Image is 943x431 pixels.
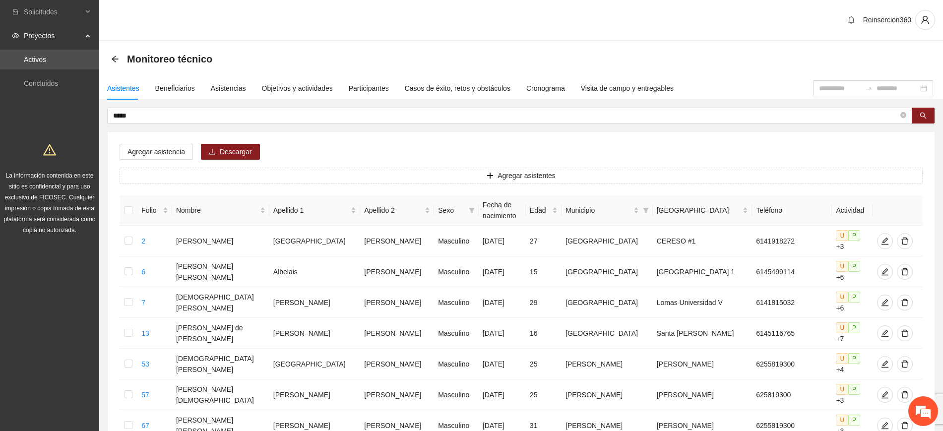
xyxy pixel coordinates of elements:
[836,230,848,241] span: U
[172,379,269,410] td: [PERSON_NAME][DEMOGRAPHIC_DATA]
[269,256,361,287] td: Albelais
[172,318,269,349] td: [PERSON_NAME] de [PERSON_NAME]
[111,55,119,63] div: Back
[653,226,753,256] td: CERESO #1
[24,56,46,63] a: Activos
[526,256,562,287] td: 15
[865,84,873,92] span: swap-right
[832,349,873,379] td: +4
[897,233,913,249] button: delete
[172,256,269,287] td: [PERSON_NAME] [PERSON_NAME]
[877,233,893,249] button: edit
[912,108,935,123] button: search
[878,360,892,368] span: edit
[900,111,906,121] span: close-circle
[653,379,753,410] td: [PERSON_NAME]
[141,205,161,216] span: Folio
[566,205,631,216] span: Municipio
[12,32,19,39] span: eye
[360,379,434,410] td: [PERSON_NAME]
[848,415,860,426] span: P
[434,379,479,410] td: Masculino
[262,83,333,94] div: Objetivos y actividades
[526,349,562,379] td: 25
[562,379,653,410] td: [PERSON_NAME]
[360,256,434,287] td: [PERSON_NAME]
[653,256,753,287] td: [GEOGRAPHIC_DATA] 1
[176,205,258,216] span: Nombre
[360,287,434,318] td: [PERSON_NAME]
[562,287,653,318] td: [GEOGRAPHIC_DATA]
[878,299,892,307] span: edit
[916,15,935,24] span: user
[657,205,741,216] span: [GEOGRAPHIC_DATA]
[653,349,753,379] td: [PERSON_NAME]
[832,379,873,410] td: +3
[172,195,269,226] th: Nombre
[405,83,510,94] div: Casos de éxito, retos y obstáculos
[479,287,526,318] td: [DATE]
[43,143,56,156] span: warning
[877,295,893,310] button: edit
[836,261,848,272] span: U
[269,318,361,349] td: [PERSON_NAME]
[653,195,753,226] th: Colonia
[581,83,674,94] div: Visita de campo y entregables
[832,287,873,318] td: +6
[141,299,145,307] a: 7
[920,112,927,120] span: search
[360,318,434,349] td: [PERSON_NAME]
[141,268,145,276] a: 6
[127,51,212,67] span: Monitoreo técnico
[863,16,911,24] span: Reinsercion360
[269,195,361,226] th: Apellido 1
[269,349,361,379] td: [GEOGRAPHIC_DATA]
[141,360,149,368] a: 53
[878,391,892,399] span: edit
[364,205,423,216] span: Apellido 2
[530,205,550,216] span: Edad
[12,8,19,15] span: inbox
[848,261,860,272] span: P
[832,195,873,226] th: Actividad
[4,172,96,234] span: La información contenida en este sitio es confidencial y para uso exclusivo de FICOSEC. Cualquier...
[211,83,246,94] div: Asistencias
[487,172,494,180] span: plus
[469,207,475,213] span: filter
[843,12,859,28] button: bell
[141,391,149,399] a: 57
[526,318,562,349] td: 16
[832,318,873,349] td: +7
[498,170,556,181] span: Agregar asistentes
[848,292,860,303] span: P
[878,329,892,337] span: edit
[836,292,848,303] span: U
[752,349,832,379] td: 6255819300
[479,318,526,349] td: [DATE]
[120,168,923,184] button: plusAgregar asistentes
[897,295,913,310] button: delete
[653,318,753,349] td: Santa [PERSON_NAME]
[269,379,361,410] td: [PERSON_NAME]
[434,318,479,349] td: Masculino
[172,287,269,318] td: [DEMOGRAPHIC_DATA][PERSON_NAME]
[848,384,860,395] span: P
[172,226,269,256] td: [PERSON_NAME]
[752,379,832,410] td: 625819300
[526,83,565,94] div: Cronograma
[897,356,913,372] button: delete
[273,205,349,216] span: Apellido 1
[209,148,216,156] span: download
[878,237,892,245] span: edit
[120,144,193,160] button: Agregar asistencia
[897,268,912,276] span: delete
[844,16,859,24] span: bell
[24,2,82,22] span: Solicitudes
[349,83,389,94] div: Participantes
[360,195,434,226] th: Apellido 2
[562,318,653,349] td: [GEOGRAPHIC_DATA]
[141,237,145,245] a: 2
[479,256,526,287] td: [DATE]
[897,237,912,245] span: delete
[752,226,832,256] td: 6141918272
